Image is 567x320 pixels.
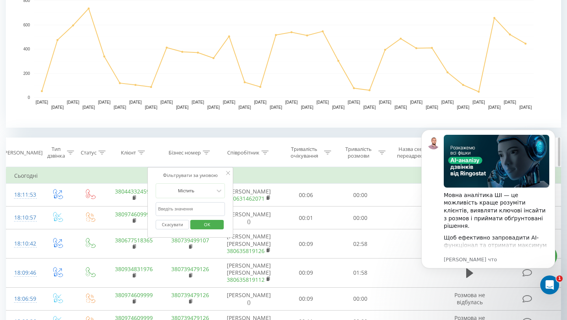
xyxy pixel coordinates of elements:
td: [PERSON_NAME] [PERSON_NAME] [219,229,279,259]
text: [DATE] [301,105,313,110]
text: [DATE] [254,100,267,104]
div: Фільтрувати за умовою [156,171,225,179]
text: [DATE] [395,105,407,110]
text: [DATE] [348,100,360,104]
a: 380739479126 [171,291,209,299]
text: [DATE] [488,105,501,110]
text: [DATE] [223,100,235,104]
div: Статус [81,149,96,156]
text: [DATE] [317,100,329,104]
td: 01:58 [333,259,387,288]
span: 1 [556,275,563,282]
span: OK [196,218,218,231]
a: 380635819126 [227,247,265,255]
text: [DATE] [98,100,111,104]
div: Співробітник [227,149,259,156]
td: 00:01 [279,207,334,229]
text: [DATE] [114,105,126,110]
text: [DATE] [239,105,251,110]
a: 380631462071 [227,195,265,202]
text: [DATE] [363,105,376,110]
text: [DATE] [441,100,454,104]
td: 00:09 [279,259,334,288]
text: [DATE] [285,100,298,104]
div: Клієнт [121,149,136,156]
a: 380739479126 [171,265,209,273]
div: 18:10:42 [14,236,33,251]
div: 18:09:46 [14,265,33,281]
text: [DATE] [270,105,282,110]
text: [DATE] [426,105,438,110]
a: 380974609999 [115,291,153,299]
text: [DATE] [504,100,516,104]
td: [PERSON_NAME] [PERSON_NAME] [219,259,279,288]
input: Введіть значення [156,202,225,216]
div: Тривалість очікування [286,146,322,159]
text: [DATE] [207,105,220,110]
td: [PERSON_NAME] () [219,207,279,229]
a: 380635819112 [227,276,265,283]
text: 200 [23,71,30,76]
div: Бізнес номер [169,149,201,156]
text: [DATE] [36,100,48,104]
text: [DATE] [176,105,189,110]
iframe: Intercom notifications сообщение [409,118,567,299]
td: 00:00 [333,287,387,310]
div: Тип дзвінка [47,146,65,159]
a: 380739499107 [171,236,209,244]
text: [DATE] [472,100,485,104]
div: Назва схеми переадресації [395,146,433,159]
text: [DATE] [457,105,469,110]
a: 380974609999 [115,210,153,218]
td: 00:00 [333,184,387,207]
td: [PERSON_NAME] () [219,287,279,310]
text: [DATE] [145,105,157,110]
text: 0 [28,95,30,100]
div: [PERSON_NAME] [3,149,43,156]
text: [DATE] [161,100,173,104]
div: 18:11:53 [14,187,33,203]
text: [DATE] [82,105,95,110]
text: [DATE] [192,100,204,104]
text: [DATE] [519,105,532,110]
div: 18:06:59 [14,291,33,307]
td: 00:09 [279,229,334,259]
a: 380934831976 [115,265,153,273]
td: 00:00 [333,207,387,229]
text: [DATE] [129,100,142,104]
div: 18:10:57 [14,210,33,225]
text: [DATE] [51,105,64,110]
iframe: Intercom live chat [540,275,559,294]
button: Скасувати [156,220,189,230]
text: [DATE] [332,105,345,110]
text: 600 [23,23,30,27]
td: 00:09 [279,287,334,310]
text: [DATE] [67,100,80,104]
text: 400 [23,47,30,51]
text: [DATE] [379,100,391,104]
button: OK [190,220,224,230]
td: [PERSON_NAME] [219,184,279,207]
text: [DATE] [410,100,423,104]
td: Сьогодні [6,168,561,184]
a: 380443324598 [115,188,153,195]
td: 02:58 [333,229,387,259]
div: Тривалість розмови [340,146,376,159]
a: 380677518365 [115,236,153,244]
td: 00:06 [279,184,334,207]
